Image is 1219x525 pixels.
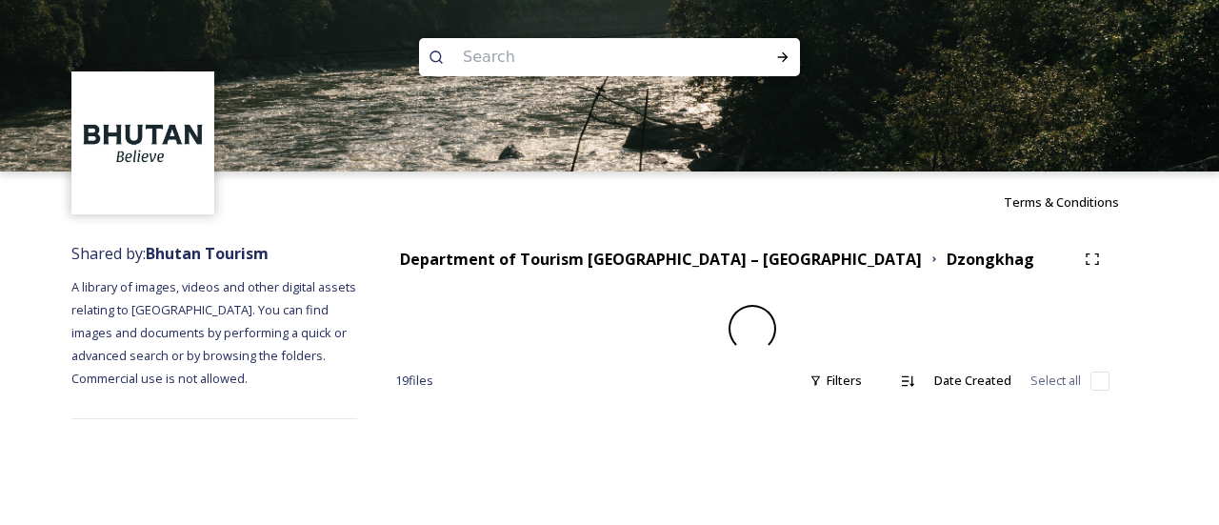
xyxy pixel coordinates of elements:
[71,243,269,264] span: Shared by:
[453,36,714,78] input: Search
[71,278,359,387] span: A library of images, videos and other digital assets relating to [GEOGRAPHIC_DATA]. You can find ...
[395,372,433,390] span: 19 file s
[74,74,212,212] img: BT_Logo_BB_Lockup_CMYK_High%2520Res.jpg
[1030,372,1081,390] span: Select all
[925,362,1021,399] div: Date Created
[800,362,871,399] div: Filters
[947,249,1034,270] strong: Dzongkhag
[1004,193,1119,211] span: Terms & Conditions
[1004,191,1148,213] a: Terms & Conditions
[146,243,269,264] strong: Bhutan Tourism
[400,249,922,270] strong: Department of Tourism [GEOGRAPHIC_DATA] – [GEOGRAPHIC_DATA]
